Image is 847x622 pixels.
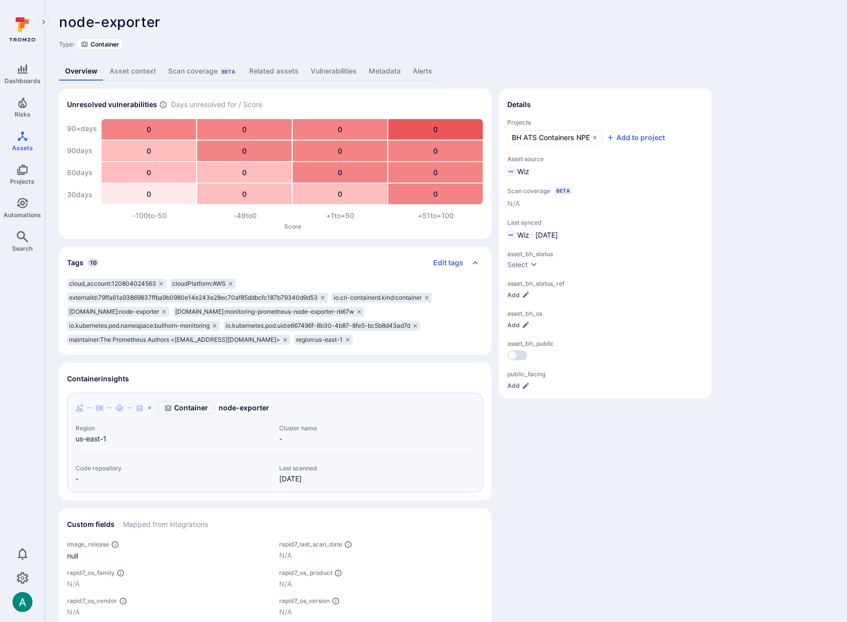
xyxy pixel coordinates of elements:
a: node-exporter [219,403,269,413]
p: · [531,230,533,240]
div: Asset tabs [59,62,833,81]
div: 0 [293,141,387,161]
div: 0 [293,162,387,183]
span: asset_bh_status_ref [507,280,703,287]
div: Collapse tags [59,247,491,279]
span: externalId:79ffa61a93869837ffba9b0980e14e243e28ec70af85ddbcfc187b79340d9d53 [69,294,318,302]
span: [DATE] [279,474,475,484]
div: 0 [388,119,483,140]
div: 0 [293,119,387,140]
div: 90 days [67,141,97,161]
span: [DATE] [535,230,558,240]
div: Select [507,260,528,270]
div: 0 [102,141,196,161]
div: Scan coverage [168,66,237,76]
div: Beta [220,68,237,76]
p: N/A [67,607,271,617]
div: externalId:79ffa61a93869837ffba9b0980e14e243e28ec70af85ddbcfc187b79340d9d53 [67,293,328,303]
button: Add [507,321,530,329]
span: [DOMAIN_NAME]:monitoring-prometheus-node-exporter-rb67w [175,308,354,316]
div: Beta [554,187,572,195]
div: Wiz [507,167,529,177]
span: asset_bh_public [507,340,703,347]
p: N/A [279,607,483,617]
span: asset_bh_status [507,250,703,258]
span: Last synced [507,219,703,226]
span: cloud_account:120804024563 [69,280,156,288]
span: Days unresolved for / Score [171,100,262,110]
div: 0 [102,162,196,183]
span: Wiz [517,230,529,240]
div: 0 [197,141,292,161]
span: BH ATS Containers NPE [512,133,590,143]
span: Assets [12,144,33,152]
img: ACg8ocLSa5mPYBaXNx3eFu_EmspyJX0laNWN7cXOFirfQ7srZveEpg=s96-c [13,592,33,612]
p: Score [102,223,483,230]
div: -100 to -50 [102,211,198,221]
a: Overview [59,62,104,81]
span: Search [12,245,33,252]
button: Add [507,291,530,299]
span: rapid7_os_family [67,569,115,576]
span: Number of vulnerabilities in status ‘Open’ ‘Triaged’ and ‘In process’ divided by score and scanne... [159,100,167,110]
div: io.kubernetes.pod.namespace:bullhorn-monitoring [67,321,220,331]
span: Last scanned [279,464,475,472]
span: 10 [88,259,99,267]
button: Expand navigation menu [38,16,50,28]
button: Add to project [606,133,665,143]
a: Asset context [104,62,162,81]
div: +51 to +100 [388,211,484,221]
span: Mapped from integrations [123,519,208,529]
span: Projects [10,178,35,185]
a: Vulnerabilities [305,62,363,81]
span: public_facing [507,370,703,378]
div: io.cri-containerd.kind:container [332,293,432,303]
span: Container [91,41,119,48]
span: Projects [507,119,703,126]
div: 90+ days [67,119,97,139]
span: rapid7_os_product [279,569,332,576]
span: region:us-east-1 [296,336,343,344]
div: null [67,550,271,561]
div: 0 [102,119,196,140]
span: Code repository [76,464,271,472]
button: Select [507,260,538,270]
div: 0 [388,162,483,183]
a: Metadata [363,62,407,81]
span: [DOMAIN_NAME]:node-exporter [69,308,159,316]
h2: Tags [67,258,84,268]
div: [DOMAIN_NAME]:node-exporter [67,307,169,317]
h2: Unresolved vulnerabilities [67,100,157,110]
div: -49 to 0 [198,211,293,221]
div: Arjan Dehar [13,592,33,612]
span: node-exporter [59,14,161,31]
div: maintainer:The Prometheus Authors <[EMAIL_ADDRESS][DOMAIN_NAME]> [67,335,290,345]
span: cloudPlatform:AWS [172,280,226,288]
div: 0 [102,184,196,204]
span: io.kubernetes.pod.uid:e667496f-8b30-4b87-8fe5-bc5b8d43ad7d [226,322,410,330]
span: Automations [4,211,41,219]
span: - [76,474,271,484]
div: 30 days [67,185,97,205]
span: asset_bh_os [507,310,703,317]
a: BH ATS Containers NPE [507,130,602,145]
span: rapid7_os_vendor [67,597,117,604]
button: Add [507,382,530,389]
span: - [279,434,475,444]
div: io.kubernetes.pod.uid:e667496f-8b30-4b87-8fe5-bc5b8d43ad7d [224,321,420,331]
div: 0 [197,184,292,204]
p: N/A [279,579,483,589]
div: 0 [388,141,483,161]
button: Edit tags [425,255,463,271]
span: Dashboards [5,77,41,85]
span: Type: [59,41,75,48]
div: 0 [388,184,483,204]
div: 60 days [67,163,97,183]
p: N/A [67,579,271,589]
span: Region [76,424,271,432]
div: +1 to +50 [293,211,388,221]
span: N/A [507,199,520,209]
a: Alerts [407,62,438,81]
span: maintainer:The Prometheus Authors <[EMAIL_ADDRESS][DOMAIN_NAME]> [69,336,280,344]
